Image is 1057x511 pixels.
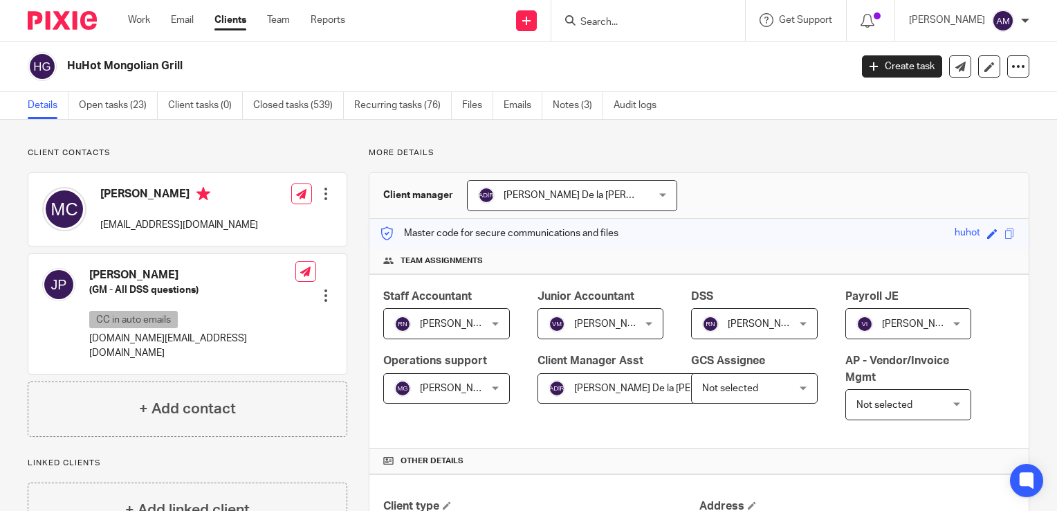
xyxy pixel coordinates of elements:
img: svg%3E [394,380,411,397]
a: Reports [311,13,345,27]
a: Work [128,13,150,27]
a: Clients [214,13,246,27]
img: svg%3E [702,316,719,332]
span: Team assignments [401,256,483,267]
span: Operations support [383,355,487,366]
p: Client contacts [28,147,347,159]
img: svg%3E [42,187,86,231]
p: [DOMAIN_NAME][EMAIL_ADDRESS][DOMAIN_NAME] [89,332,295,360]
p: [EMAIL_ADDRESS][DOMAIN_NAME] [100,218,258,232]
a: Recurring tasks (76) [354,92,452,119]
a: Team [267,13,290,27]
img: svg%3E [42,268,75,301]
a: Notes (3) [553,92,603,119]
span: GCS Assignee [691,355,765,366]
span: Junior Accountant [537,291,634,302]
p: Master code for secure communications and files [380,226,618,240]
p: CC in auto emails [89,311,178,328]
h5: (GM - All DSS questions) [89,283,295,297]
span: Staff Accountant [383,291,472,302]
a: Emails [504,92,542,119]
img: svg%3E [549,380,565,397]
img: svg%3E [478,187,495,204]
p: More details [369,147,1029,159]
img: Pixie [28,11,97,30]
img: svg%3E [28,52,57,81]
a: Create task [862,55,942,78]
span: Payroll JE [845,291,899,302]
img: svg%3E [856,316,873,332]
a: Closed tasks (539) [253,92,344,119]
a: Files [462,92,493,119]
img: svg%3E [992,10,1014,32]
a: Open tasks (23) [79,92,158,119]
a: Client tasks (0) [168,92,243,119]
a: Email [171,13,194,27]
h4: + Add contact [139,398,236,420]
h4: [PERSON_NAME] [100,187,258,204]
span: Not selected [856,400,912,410]
h3: Client manager [383,188,453,202]
span: [PERSON_NAME] De la [PERSON_NAME] [574,384,752,393]
span: Get Support [779,15,832,25]
p: [PERSON_NAME] [909,13,985,27]
i: Primary [196,187,210,201]
input: Search [579,17,704,29]
span: [PERSON_NAME] [574,319,650,329]
span: [PERSON_NAME] [882,319,958,329]
span: DSS [691,291,713,302]
p: Linked clients [28,458,347,469]
span: [PERSON_NAME] De la [PERSON_NAME] [504,190,681,200]
span: Not selected [702,384,758,393]
span: AP - Vendor/Invoice Mgmt [845,355,949,382]
div: huhot [955,226,980,242]
span: [PERSON_NAME] [420,319,496,329]
a: Details [28,92,68,119]
img: svg%3E [549,316,565,332]
span: Other details [401,456,463,467]
img: svg%3E [394,316,411,332]
span: [PERSON_NAME] [728,319,804,329]
a: Audit logs [614,92,667,119]
h2: HuHot Mongolian Grill [67,59,686,73]
h4: [PERSON_NAME] [89,268,295,283]
span: Client Manager Asst [537,355,643,366]
span: [PERSON_NAME] [420,384,496,393]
